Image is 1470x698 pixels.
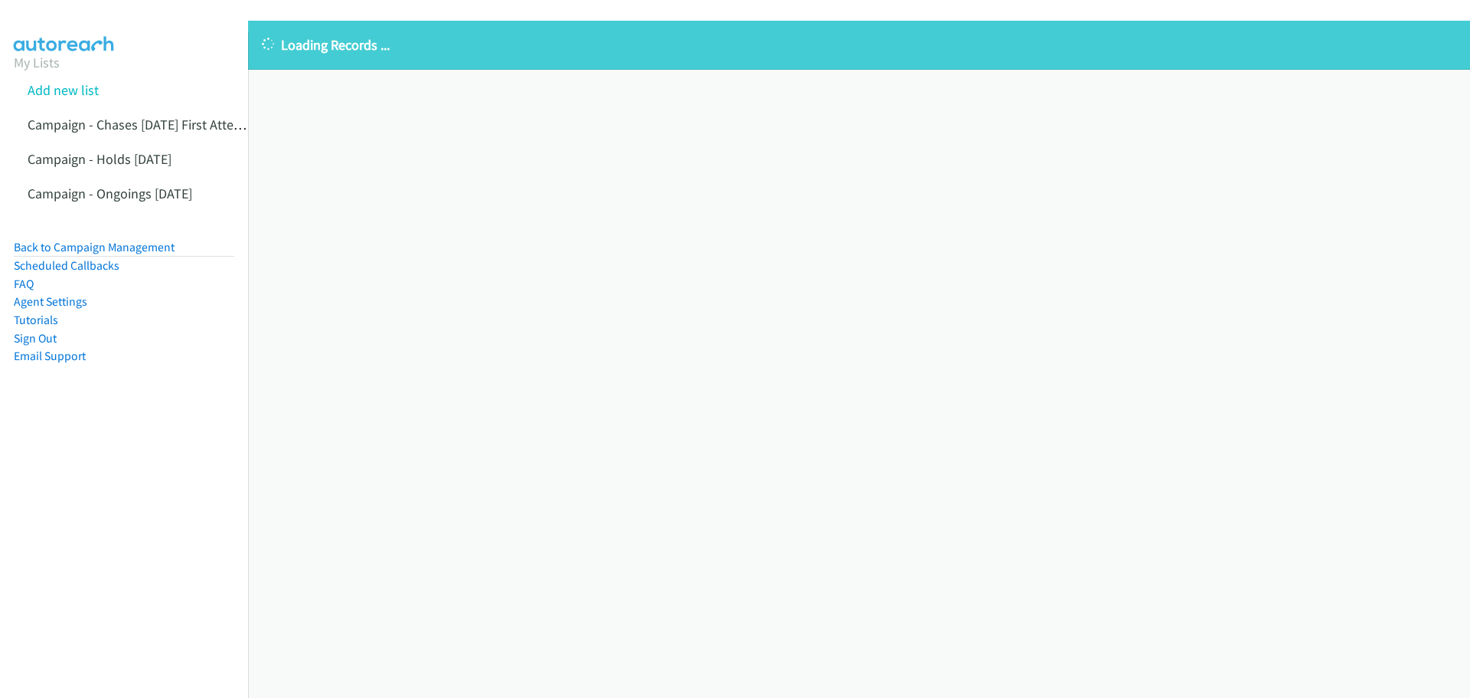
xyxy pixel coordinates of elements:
a: Campaign - Chases [DATE] First Attempts [28,116,263,133]
a: Campaign - Holds [DATE] [28,150,171,168]
a: Tutorials [14,313,58,327]
a: Scheduled Callbacks [14,258,119,273]
a: FAQ [14,277,34,291]
a: My Lists [14,54,60,71]
a: Add new list [28,81,99,99]
a: Sign Out [14,331,57,346]
a: Campaign - Ongoings [DATE] [28,185,192,202]
a: Email Support [14,349,86,363]
a: Back to Campaign Management [14,240,175,254]
a: Agent Settings [14,294,87,309]
p: Loading Records ... [262,34,1456,55]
